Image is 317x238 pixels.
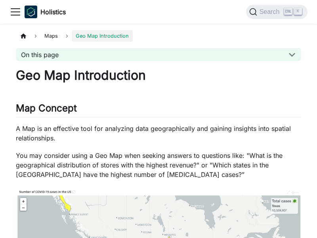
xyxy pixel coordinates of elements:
p: You may consider using a Geo Map when seeking answers to questions like: "What is the geographica... [16,151,301,179]
h2: Map Concept [16,102,301,117]
span: Search [257,8,285,15]
a: Home page [16,30,31,42]
button: On this page [16,48,301,61]
button: Toggle navigation bar [10,6,21,18]
a: HolisticsHolistics [25,6,66,18]
b: Holistics [40,7,66,17]
nav: Breadcrumbs [16,30,301,42]
button: Search (Ctrl+K) [246,5,307,19]
kbd: K [294,8,302,15]
span: Maps [40,30,62,42]
span: Geo Map Introduction [72,30,133,42]
p: A Map is an effective tool for analyzing data geographically and gaining insights into spatial re... [16,124,301,143]
img: Holistics [25,6,37,18]
h1: Geo Map Introduction [16,67,301,83]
